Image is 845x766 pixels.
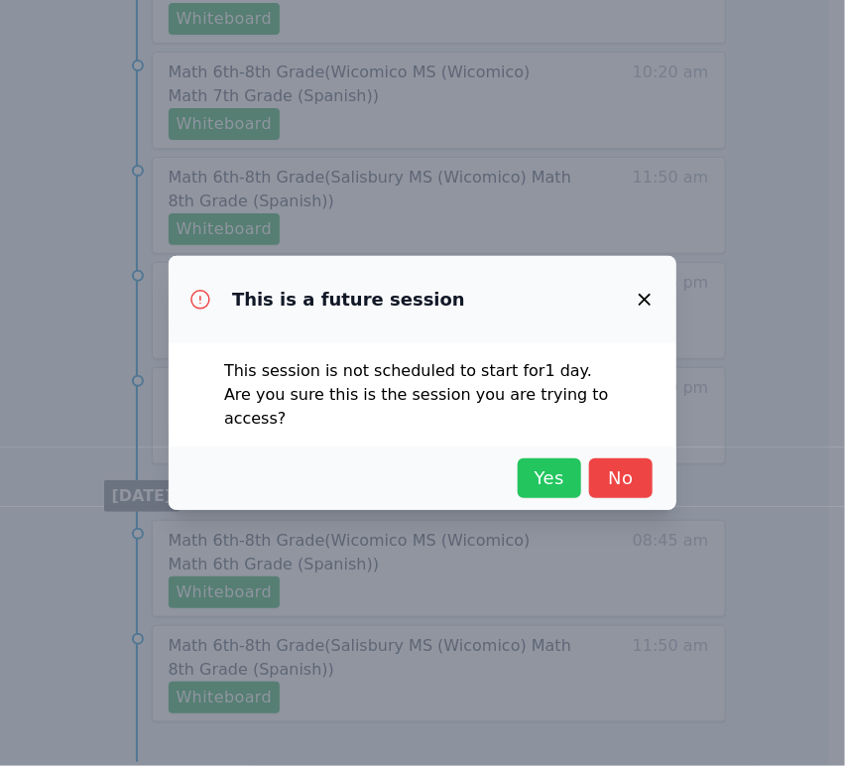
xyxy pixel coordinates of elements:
[518,458,581,498] button: Yes
[224,359,621,431] p: This session is not scheduled to start for 1 day . Are you sure this is the session you are tryin...
[528,464,571,492] span: Yes
[599,464,643,492] span: No
[232,288,465,312] h3: This is a future session
[589,458,653,498] button: No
